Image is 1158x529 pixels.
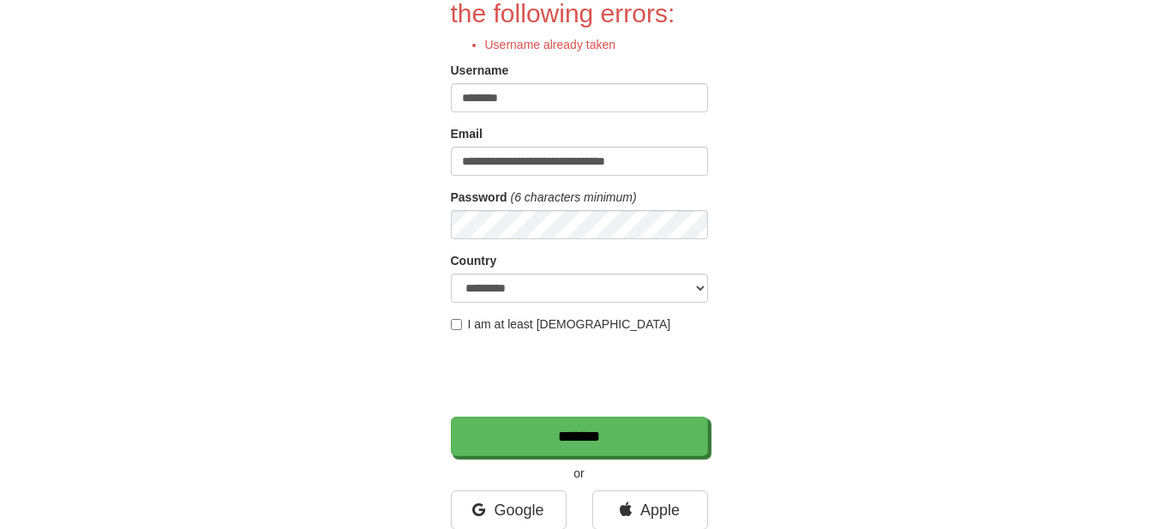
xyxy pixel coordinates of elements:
p: or [451,465,708,482]
label: Country [451,252,497,269]
label: Username [451,62,509,79]
li: Username already taken [485,36,708,53]
label: Email [451,125,483,142]
label: I am at least [DEMOGRAPHIC_DATA] [451,316,671,333]
input: I am at least [DEMOGRAPHIC_DATA] [451,319,462,330]
iframe: reCAPTCHA [451,341,711,408]
em: (6 characters minimum) [511,190,637,204]
label: Password [451,189,507,206]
